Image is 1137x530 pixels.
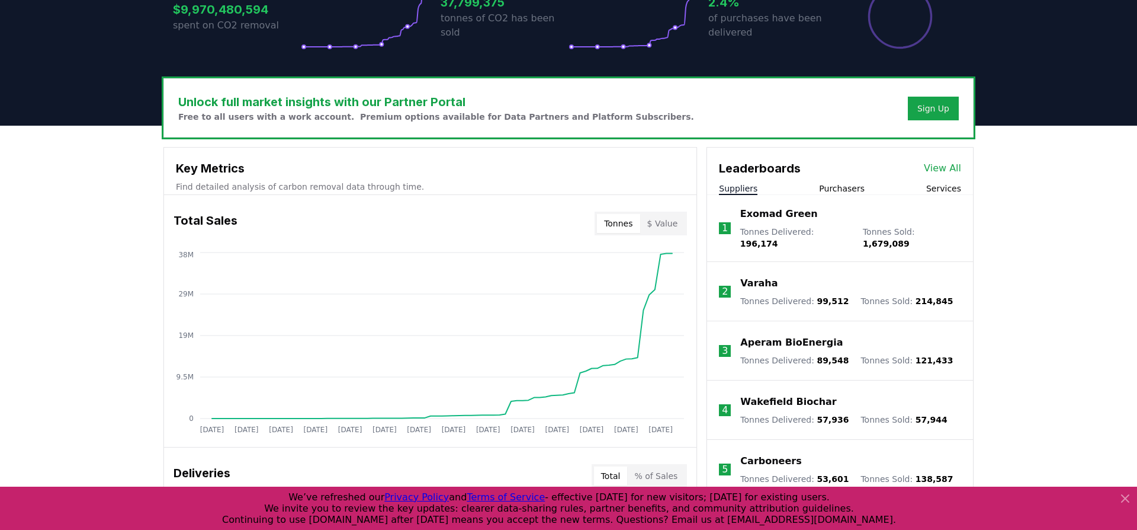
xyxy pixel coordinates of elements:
h3: Total Sales [174,212,237,235]
button: Total [594,467,628,486]
a: Wakefield Biochar [740,395,836,409]
p: 4 [722,403,728,417]
tspan: [DATE] [235,426,259,434]
p: Free to all users with a work account. Premium options available for Data Partners and Platform S... [178,111,694,123]
tspan: [DATE] [614,426,638,434]
a: Exomad Green [740,207,818,221]
h3: Unlock full market insights with our Partner Portal [178,93,694,111]
p: Tonnes Delivered : [740,414,849,426]
button: $ Value [640,214,685,233]
a: Varaha [740,276,778,290]
p: tonnes of CO2 has been sold [441,11,568,40]
tspan: [DATE] [304,426,328,434]
p: Tonnes Sold : [860,473,953,485]
tspan: 38M [178,251,194,259]
p: Tonnes Delivered : [740,295,849,307]
span: 138,587 [916,474,953,484]
tspan: [DATE] [545,426,569,434]
button: % of Sales [627,467,685,486]
tspan: [DATE] [580,426,604,434]
span: 121,433 [916,356,953,365]
tspan: [DATE] [200,426,224,434]
p: Tonnes Delivered : [740,355,849,366]
tspan: [DATE] [476,426,500,434]
span: 57,944 [916,415,947,424]
h3: $9,970,480,594 [173,1,301,18]
tspan: 29M [178,290,194,298]
button: Purchasers [819,183,865,194]
p: Tonnes Delivered : [740,226,851,250]
p: Tonnes Sold : [860,414,947,426]
tspan: 9.5M [176,373,194,381]
a: Sign Up [917,103,949,114]
p: 3 [722,344,728,358]
span: 99,512 [817,296,849,306]
button: Sign Up [908,97,959,120]
p: Tonnes Sold : [860,295,953,307]
span: 57,936 [817,415,849,424]
tspan: [DATE] [338,426,362,434]
span: 89,548 [817,356,849,365]
tspan: [DATE] [510,426,535,434]
tspan: 19M [178,331,194,340]
p: 1 [722,221,728,235]
a: View All [924,161,961,175]
span: 1,679,089 [863,239,910,248]
tspan: [DATE] [407,426,431,434]
span: 196,174 [740,239,778,248]
h3: Deliveries [174,464,230,488]
h3: Leaderboards [719,159,801,177]
tspan: [DATE] [269,426,293,434]
p: Tonnes Sold : [863,226,961,250]
p: 5 [722,462,728,477]
p: Tonnes Sold : [860,355,953,366]
tspan: [DATE] [372,426,397,434]
button: Services [926,183,961,194]
button: Suppliers [719,183,757,194]
span: 214,845 [916,296,953,306]
tspan: 0 [189,414,194,423]
p: Tonnes Delivered : [740,473,849,485]
tspan: [DATE] [648,426,673,434]
span: 53,601 [817,474,849,484]
p: 2 [722,285,728,299]
a: Carboneers [740,454,801,468]
tspan: [DATE] [442,426,466,434]
p: spent on CO2 removal [173,18,301,33]
p: of purchases have been delivered [708,11,836,40]
button: Tonnes [597,214,640,233]
h3: Key Metrics [176,159,685,177]
a: Aperam BioEnergia [740,336,843,350]
p: Find detailed analysis of carbon removal data through time. [176,181,685,193]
